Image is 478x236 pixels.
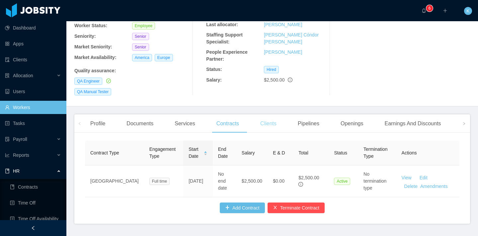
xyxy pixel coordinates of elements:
a: icon: bookContracts [10,180,61,194]
i: icon: caret-up [203,150,207,152]
a: icon: pie-chartDashboard [5,21,61,34]
span: Termination Type [363,147,387,159]
a: icon: profileTasks [5,117,61,130]
a: icon: userWorkers [5,101,61,114]
i: icon: line-chart [5,153,10,157]
span: E & D [273,150,285,155]
span: End Date [218,147,228,159]
i: icon: book [5,169,10,173]
span: info-circle [288,78,292,82]
button: icon: closeTerminate Contract [268,203,325,213]
td: No termination type [358,165,396,197]
a: View [402,175,412,180]
span: Salary [242,150,255,155]
span: America [132,54,152,61]
b: Market Availability: [74,55,117,60]
i: icon: caret-down [203,153,207,155]
span: Employee [132,22,155,29]
i: icon: solution [5,73,10,78]
span: info-circle [298,182,303,187]
b: Worker Status: [74,23,107,28]
span: Contract Type [90,150,119,155]
b: Market Seniority: [74,44,112,49]
div: Openings [335,114,369,133]
a: icon: robotUsers [5,85,61,98]
button: icon: plusAdd Contract [220,203,265,213]
a: Edit [420,175,428,180]
span: Engagement Type [149,147,176,159]
span: Total [298,150,308,155]
b: Status: [206,67,222,72]
i: icon: left [78,122,81,125]
b: Salary: [206,77,222,83]
span: Active [334,178,350,185]
b: Quality assurance : [74,68,116,73]
span: Hired [264,66,279,73]
b: Last allocator: [206,22,238,27]
a: [PERSON_NAME] [264,22,302,27]
a: Amendments [420,184,447,189]
span: Europe [155,54,173,61]
a: icon: profileTime Off [10,196,61,209]
i: icon: right [462,122,466,125]
a: [PERSON_NAME] [264,49,302,55]
span: Payroll [13,137,27,142]
span: Actions [402,150,417,155]
b: People Experience Partner: [206,49,248,62]
b: Staffing Support Specialist: [206,32,243,44]
span: Senior [132,33,149,40]
a: icon: auditClients [5,53,61,66]
a: [PERSON_NAME] Cóndor [PERSON_NAME] [264,32,319,44]
a: icon: check-circle [105,78,111,84]
div: Sort [203,150,207,155]
td: [GEOGRAPHIC_DATA] [85,165,144,197]
span: Reports [13,152,29,158]
b: Seniority: [74,33,96,39]
span: QA Manual Tester [74,88,111,95]
div: Earnings And Discounts [379,114,446,133]
div: Clients [255,114,282,133]
i: icon: file-protect [5,137,10,142]
i: icon: plus [443,8,447,13]
span: $0.00 [273,178,284,184]
span: Status [334,150,347,155]
span: $2,500.00 [242,178,262,184]
td: No end date [213,165,236,197]
span: QA Engineer [74,78,102,85]
span: Full time [149,178,170,185]
a: icon: appstoreApps [5,37,61,50]
a: icon: profileTime Off Availability [10,212,61,225]
span: K [466,7,469,15]
sup: 6 [426,5,433,12]
div: Contracts [211,114,244,133]
div: Services [169,114,200,133]
span: Allocation [13,73,33,78]
button: Edit [412,172,433,183]
span: $2,500.00 [298,175,319,180]
div: Pipelines [292,114,325,133]
span: HR [13,168,20,174]
i: icon: check-circle [106,79,111,83]
p: 6 [429,5,431,12]
div: Profile [85,114,111,133]
span: Senior [132,43,149,51]
div: Documents [121,114,159,133]
td: [DATE] [183,165,212,197]
i: icon: bell [422,8,426,13]
a: Delete [404,184,418,189]
span: Start Date [189,146,200,160]
span: $2,500.00 [264,77,284,83]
